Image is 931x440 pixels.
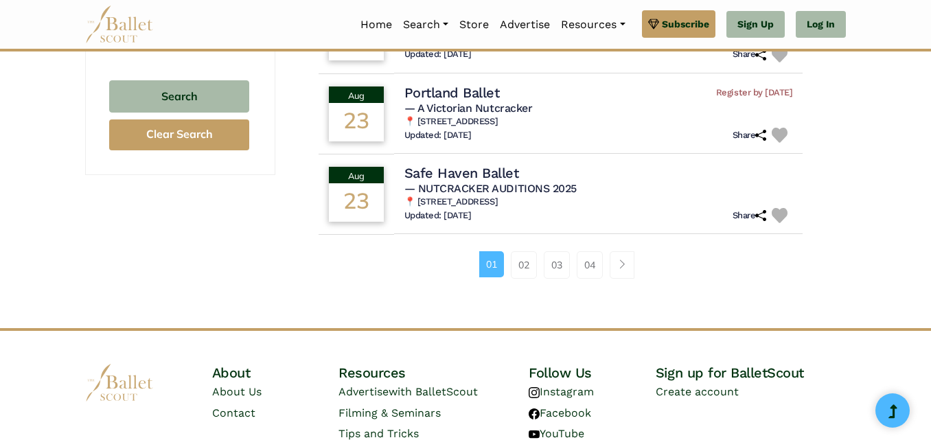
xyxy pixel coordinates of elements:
[85,364,154,402] img: logo
[529,427,584,440] a: YouTube
[733,130,767,141] h6: Share
[329,86,384,103] div: Aug
[338,406,441,419] a: Filming & Seminars
[648,16,659,32] img: gem.svg
[355,10,398,39] a: Home
[642,10,715,38] a: Subscribe
[329,167,384,183] div: Aug
[529,429,540,440] img: youtube logo
[656,364,846,382] h4: Sign up for BalletScout
[796,11,846,38] a: Log In
[479,251,504,277] a: 01
[662,16,709,32] span: Subscribe
[404,116,793,128] h6: 📍 [STREET_ADDRESS]
[389,385,478,398] span: with BalletScout
[109,80,249,113] button: Search
[555,10,630,39] a: Resources
[726,11,785,38] a: Sign Up
[494,10,555,39] a: Advertise
[109,119,249,150] button: Clear Search
[404,196,793,208] h6: 📍 [STREET_ADDRESS]
[544,251,570,279] a: 03
[404,102,532,115] span: — A Victorian Nutcracker
[529,385,594,398] a: Instagram
[212,406,255,419] a: Contact
[529,387,540,398] img: instagram logo
[212,385,262,398] a: About Us
[577,251,603,279] a: 04
[404,130,472,141] h6: Updated: [DATE]
[404,182,577,195] span: — NUTCRACKER AUDITIONS 2025
[338,364,529,382] h4: Resources
[454,10,494,39] a: Store
[404,210,472,222] h6: Updated: [DATE]
[329,103,384,141] div: 23
[404,49,472,60] h6: Updated: [DATE]
[338,427,419,440] a: Tips and Tricks
[398,10,454,39] a: Search
[733,210,767,222] h6: Share
[511,251,537,279] a: 02
[656,385,739,398] a: Create account
[529,408,540,419] img: facebook logo
[404,164,519,182] h4: Safe Haven Ballet
[212,364,339,382] h4: About
[716,87,792,99] span: Register by [DATE]
[733,49,767,60] h6: Share
[529,406,591,419] a: Facebook
[529,364,656,382] h4: Follow Us
[479,251,642,279] nav: Page navigation example
[338,385,478,398] a: Advertisewith BalletScout
[404,84,500,102] h4: Portland Ballet
[329,183,384,222] div: 23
